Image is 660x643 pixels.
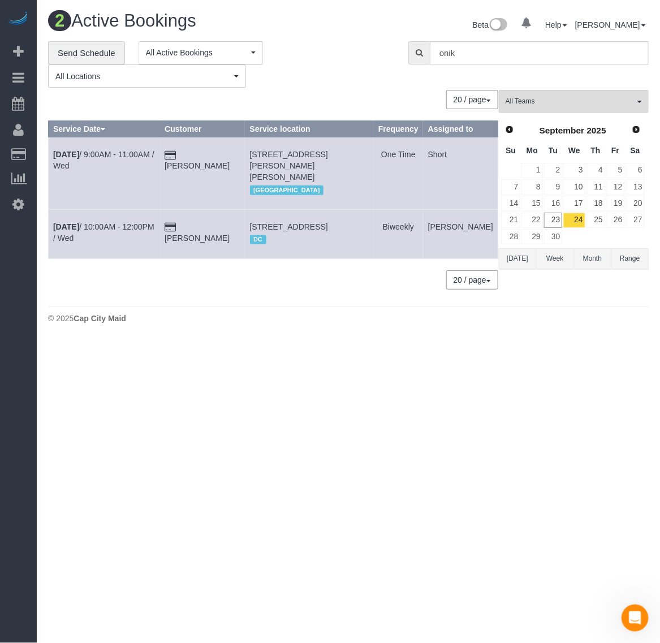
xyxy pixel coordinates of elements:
td: Service location [245,209,374,258]
button: [DATE] [499,248,536,269]
td: Customer [160,209,245,258]
span: Prev [505,125,514,134]
img: New interface [489,18,507,33]
a: 13 [626,179,645,195]
img: Automaid Logo [7,11,29,27]
th: Frequency [374,121,424,137]
a: 14 [501,196,520,211]
button: 20 / page [446,90,498,109]
a: [PERSON_NAME] [165,234,230,243]
a: 30 [544,229,563,244]
a: 18 [586,196,605,211]
td: Frequency [374,137,424,209]
a: 24 [563,213,585,228]
nav: Pagination navigation [447,270,498,290]
button: 20 / page [446,270,498,290]
iframe: Intercom live chat [622,605,649,632]
a: 27 [626,213,645,228]
th: Service Date [49,121,160,137]
a: [PERSON_NAME] [165,161,230,170]
span: All Locations [55,71,231,82]
nav: Pagination navigation [447,90,498,109]
a: 19 [606,196,625,211]
a: 8 [521,179,542,195]
a: Send Schedule [48,41,125,65]
button: Week [536,248,573,269]
a: 22 [521,213,542,228]
span: Monday [527,146,538,155]
a: 15 [521,196,542,211]
span: 2025 [587,126,606,135]
a: 25 [586,213,605,228]
button: All Teams [499,90,649,113]
b: [DATE] [53,150,79,159]
a: 6 [626,163,645,178]
input: Enter the first 3 letters of the name to search [430,41,649,64]
a: 28 [501,229,520,244]
a: Prev [502,122,517,138]
a: 1 [521,163,542,178]
span: Thursday [591,146,601,155]
span: Wednesday [568,146,580,155]
i: Credit Card Payment [165,223,176,231]
a: Next [628,122,644,138]
a: 26 [606,213,625,228]
a: 11 [586,179,605,195]
span: [GEOGRAPHIC_DATA] [250,185,324,195]
a: [DATE]/ 10:00AM - 12:00PM / Wed [53,222,154,243]
strong: Cap City Maid [74,314,126,323]
a: 4 [586,163,605,178]
span: Tuesday [549,146,558,155]
span: Next [632,125,641,134]
span: 2 [48,10,71,31]
div: Location [250,183,369,197]
td: Customer [160,137,245,209]
a: 20 [626,196,645,211]
div: © 2025 [48,313,649,324]
span: September [540,126,585,135]
button: Range [611,248,649,269]
span: All Teams [506,97,635,106]
th: Customer [160,121,245,137]
a: 2 [544,163,563,178]
th: Assigned to [423,121,498,137]
ol: All Locations [48,64,246,88]
td: Schedule date [49,209,160,258]
th: Service location [245,121,374,137]
a: 3 [563,163,585,178]
td: Service location [245,137,374,209]
a: 12 [606,179,625,195]
span: [STREET_ADDRESS] [250,222,328,231]
a: 9 [544,179,563,195]
a: 10 [563,179,585,195]
span: [STREET_ADDRESS][PERSON_NAME][PERSON_NAME] [250,150,328,182]
h1: Active Bookings [48,11,340,31]
div: Location [250,232,369,247]
span: All Active Bookings [146,47,248,58]
a: [DATE]/ 9:00AM - 11:00AM / Wed [53,150,154,170]
td: Schedule date [49,137,160,209]
a: 21 [501,213,520,228]
a: 5 [606,163,625,178]
td: Assigned to [423,137,498,209]
td: Assigned to [423,209,498,258]
span: DC [250,235,266,244]
a: [PERSON_NAME] [575,20,646,29]
b: [DATE] [53,222,79,231]
a: Help [545,20,567,29]
a: Beta [473,20,508,29]
td: Frequency [374,209,424,258]
ol: All Teams [499,90,649,107]
i: Credit Card Payment [165,152,176,159]
button: All Active Bookings [139,41,263,64]
a: 29 [521,229,542,244]
a: 16 [544,196,563,211]
a: 17 [563,196,585,211]
span: Saturday [631,146,640,155]
span: Sunday [506,146,516,155]
a: 7 [501,179,520,195]
a: 23 [544,213,563,228]
button: Month [574,248,611,269]
span: Friday [611,146,619,155]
